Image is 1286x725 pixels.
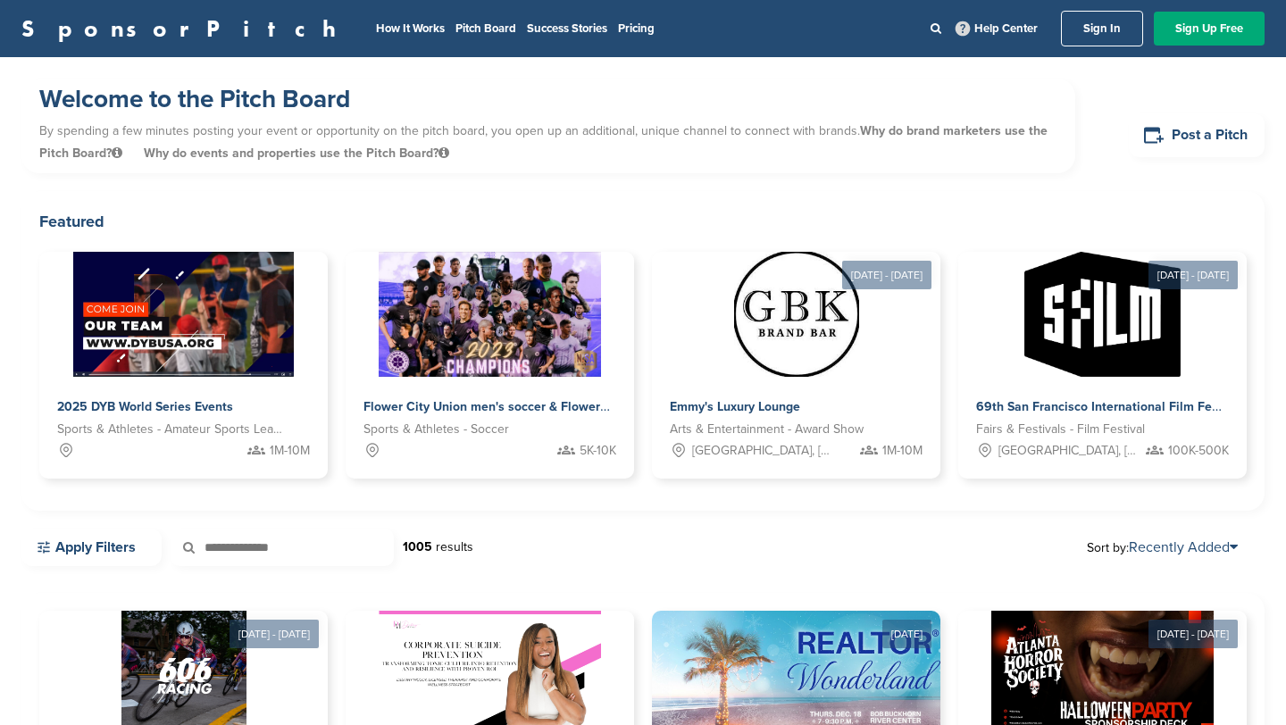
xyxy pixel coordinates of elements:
a: Help Center [952,18,1041,39]
a: Post a Pitch [1129,113,1265,157]
a: Sign In [1061,11,1143,46]
span: 1M-10M [270,441,310,461]
span: Fairs & Festivals - Film Festival [976,420,1145,439]
a: How It Works [376,21,445,36]
span: 2025 DYB World Series Events [57,399,233,414]
span: [GEOGRAPHIC_DATA], [GEOGRAPHIC_DATA] [692,441,834,461]
a: Sign Up Free [1154,12,1265,46]
a: [DATE] - [DATE] Sponsorpitch & Emmy's Luxury Lounge Arts & Entertainment - Award Show [GEOGRAPHIC... [652,223,940,479]
div: [DATE] - [DATE] [1148,261,1238,289]
span: Emmy's Luxury Lounge [670,399,800,414]
span: Sort by: [1087,540,1238,554]
span: 5K-10K [580,441,616,461]
p: By spending a few minutes posting your event or opportunity on the pitch board, you open up an ad... [39,115,1057,169]
img: Sponsorpitch & [73,252,294,377]
a: Pitch Board [455,21,516,36]
a: Success Stories [527,21,607,36]
div: [DATE] [882,620,931,648]
h2: Featured [39,209,1247,234]
a: Sponsorpitch & Flower City Union men's soccer & Flower City 1872 women's soccer Sports & Athletes... [346,252,634,479]
span: Sports & Athletes - Soccer [363,420,509,439]
span: results [436,539,473,554]
div: [DATE] - [DATE] [842,261,931,289]
a: Pricing [618,21,655,36]
a: Recently Added [1129,538,1238,556]
span: 1M-10M [882,441,923,461]
a: Sponsorpitch & 2025 DYB World Series Events Sports & Athletes - Amateur Sports Leagues 1M-10M [39,252,328,479]
div: [DATE] - [DATE] [230,620,319,648]
div: [DATE] - [DATE] [1148,620,1238,648]
img: Sponsorpitch & [734,252,859,377]
span: Sports & Athletes - Amateur Sports Leagues [57,420,283,439]
a: [DATE] - [DATE] Sponsorpitch & 69th San Francisco International Film Festival Fairs & Festivals -... [958,223,1247,479]
strong: 1005 [403,539,432,554]
a: SponsorPitch [21,17,347,40]
span: Why do events and properties use the Pitch Board? [144,146,449,161]
h1: Welcome to the Pitch Board [39,83,1057,115]
span: Arts & Entertainment - Award Show [670,420,864,439]
a: Apply Filters [21,529,162,566]
img: Sponsorpitch & [379,252,601,377]
span: [GEOGRAPHIC_DATA], [GEOGRAPHIC_DATA] [998,441,1140,461]
span: 69th San Francisco International Film Festival [976,399,1243,414]
span: Flower City Union men's soccer & Flower City 1872 women's soccer [363,399,753,414]
span: 100K-500K [1168,441,1229,461]
img: Sponsorpitch & [1024,252,1181,377]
